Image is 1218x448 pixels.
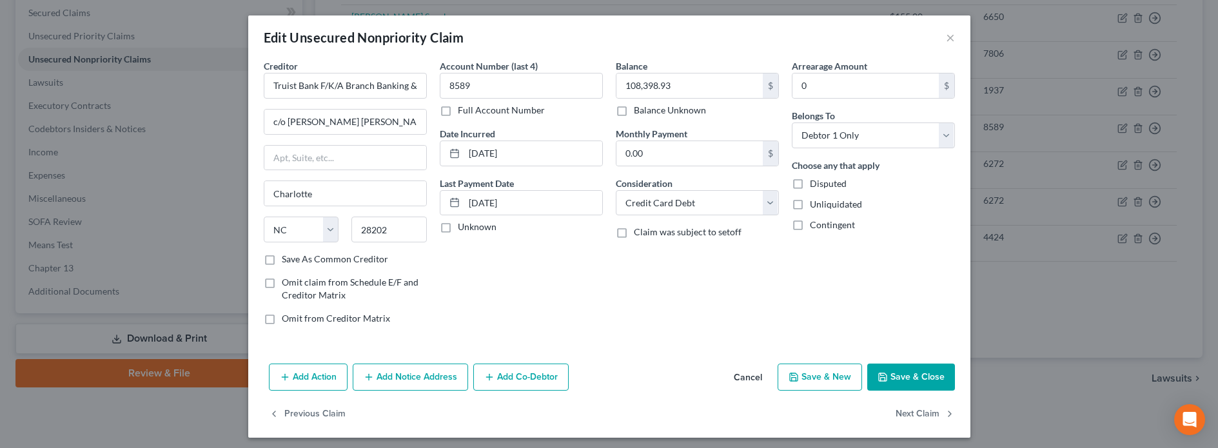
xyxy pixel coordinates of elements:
button: Cancel [723,365,772,391]
input: Enter zip... [351,217,427,242]
span: Unliquidated [810,199,862,209]
button: Add Notice Address [353,364,468,391]
span: Belongs To [792,110,835,121]
label: Balance Unknown [634,104,706,117]
button: Save & New [778,364,862,391]
label: Choose any that apply [792,159,879,172]
input: 0.00 [616,141,763,166]
label: Unknown [458,220,496,233]
label: Monthly Payment [616,127,687,141]
input: Apt, Suite, etc... [264,146,426,170]
button: Save & Close [867,364,955,391]
input: Enter address... [264,110,426,134]
button: Previous Claim [269,401,346,428]
input: XXXX [440,73,603,99]
label: Save As Common Creditor [282,253,388,266]
label: Date Incurred [440,127,495,141]
span: Omit claim from Schedule E/F and Creditor Matrix [282,277,418,300]
input: MM/DD/YYYY [464,141,602,166]
span: Creditor [264,61,298,72]
input: MM/DD/YYYY [464,191,602,215]
span: Claim was subject to setoff [634,226,742,237]
button: × [946,30,955,45]
button: Next Claim [896,401,955,428]
label: Full Account Number [458,104,545,117]
span: Omit from Creditor Matrix [282,313,390,324]
span: Disputed [810,178,847,189]
label: Balance [616,59,647,73]
label: Last Payment Date [440,177,514,190]
div: Edit Unsecured Nonpriority Claim [264,28,464,46]
input: 0.00 [792,73,939,98]
div: Open Intercom Messenger [1174,404,1205,435]
button: Add Co-Debtor [473,364,569,391]
input: Enter city... [264,181,426,206]
label: Consideration [616,177,673,190]
div: $ [763,73,778,98]
button: Add Action [269,364,348,391]
span: Contingent [810,219,855,230]
div: $ [763,141,778,166]
div: $ [939,73,954,98]
input: Search creditor by name... [264,73,427,99]
label: Account Number (last 4) [440,59,538,73]
input: 0.00 [616,73,763,98]
label: Arrearage Amount [792,59,867,73]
